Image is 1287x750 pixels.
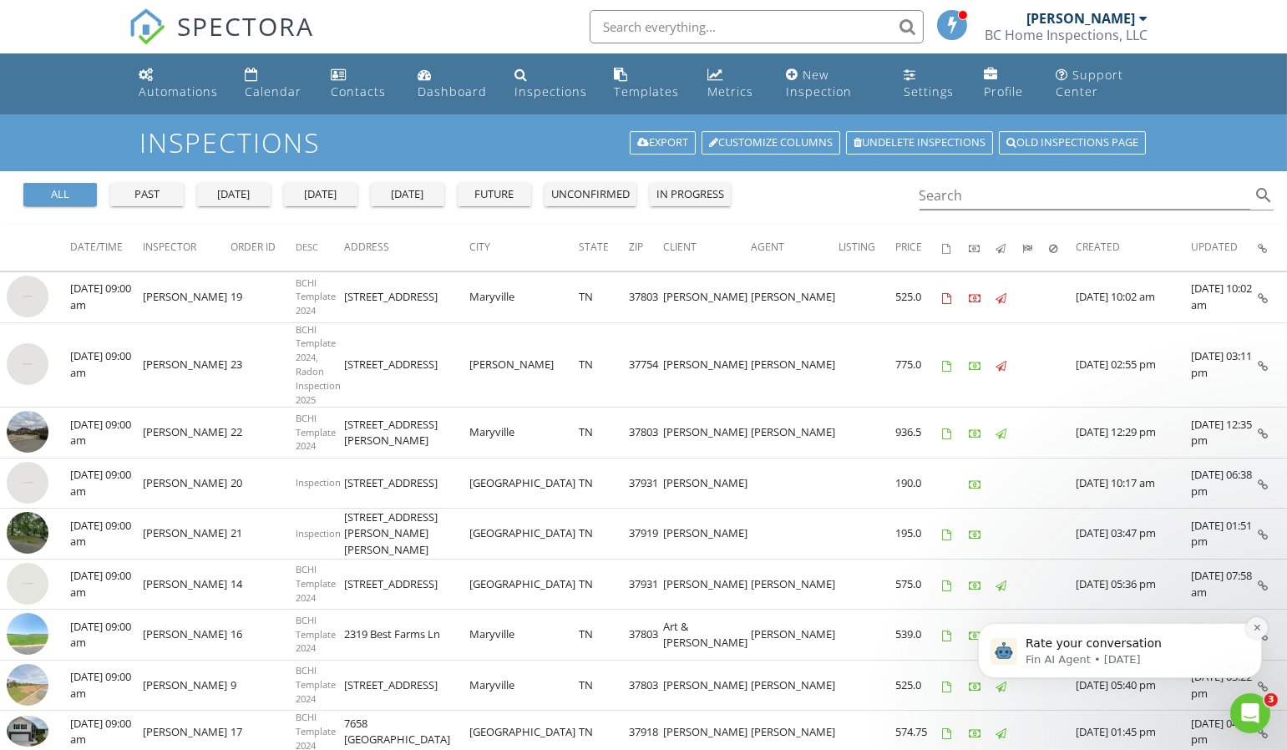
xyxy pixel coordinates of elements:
[663,272,751,323] td: [PERSON_NAME]
[70,610,143,661] td: [DATE] 09:00 am
[324,60,398,108] a: Contacts
[344,458,469,509] td: [STREET_ADDRESS]
[579,458,629,509] td: TN
[139,128,1148,157] h1: Inspections
[231,322,296,408] td: 23
[1076,509,1191,560] td: [DATE] 03:47 pm
[1076,408,1191,459] td: [DATE] 12:29 pm
[984,84,1023,99] div: Profile
[1076,225,1191,271] th: Created: Not sorted.
[839,240,875,254] span: Listing
[469,240,490,254] span: City
[344,272,469,323] td: [STREET_ADDRESS]
[787,67,853,99] div: New Inspection
[143,322,231,408] td: [PERSON_NAME]
[30,186,90,203] div: all
[469,509,579,560] td: [GEOGRAPHIC_DATA]
[469,458,579,509] td: [GEOGRAPHIC_DATA]
[1076,458,1191,509] td: [DATE] 10:17 am
[139,84,218,99] div: Automations
[38,119,64,146] img: Profile image for Fin AI Agent
[469,322,579,408] td: [PERSON_NAME]
[895,240,922,254] span: Price
[629,408,663,459] td: 37803
[7,411,48,453] img: 9321387%2Fcover_photos%2FggSJhPB6g2exzrkkVe0Q%2Fsmall.jpeg
[751,225,839,271] th: Agent: Not sorted.
[469,559,579,610] td: [GEOGRAPHIC_DATA]
[663,559,751,610] td: [PERSON_NAME]
[296,276,336,317] span: BCHI Template 2024
[143,458,231,509] td: [PERSON_NAME]
[458,183,531,206] button: future
[25,104,309,160] div: message notification from Fin AI Agent, 1d ago. Rate your conversation
[284,183,357,206] button: [DATE]
[508,60,594,108] a: Inspections
[1191,458,1258,509] td: [DATE] 06:38 pm
[953,519,1287,705] iframe: Intercom notifications message
[1191,322,1258,408] td: [DATE] 03:11 pm
[629,660,663,711] td: 37803
[129,23,314,58] a: SPECTORA
[579,559,629,610] td: TN
[701,60,767,108] a: Metrics
[117,186,177,203] div: past
[1264,693,1278,707] span: 3
[238,60,311,108] a: Calendar
[177,8,314,43] span: SPECTORA
[296,664,336,705] span: BCHI Template 2024
[650,183,731,206] button: in progress
[895,272,942,323] td: 525.0
[231,272,296,323] td: 19
[70,660,143,711] td: [DATE] 09:00 am
[70,322,143,408] td: [DATE] 09:00 am
[514,84,587,99] div: Inspections
[629,240,643,254] span: Zip
[344,225,469,271] th: Address: Not sorted.
[607,60,687,108] a: Templates
[579,610,629,661] td: TN
[895,559,942,610] td: 575.0
[70,509,143,560] td: [DATE] 09:00 am
[897,60,963,108] a: Settings
[751,408,839,459] td: [PERSON_NAME]
[702,131,840,155] a: Customize Columns
[999,131,1146,155] a: Old inspections page
[143,610,231,661] td: [PERSON_NAME]
[780,60,884,108] a: New Inspection
[7,276,48,317] img: streetview
[1049,225,1076,271] th: Canceled: Not sorted.
[1191,272,1258,323] td: [DATE] 10:02 am
[197,183,271,206] button: [DATE]
[296,563,336,604] span: BCHI Template 2024
[977,60,1036,108] a: Company Profile
[231,240,276,254] span: Order ID
[296,323,341,406] span: BCHI Template 2024, Radon Inspection 2025
[296,225,344,271] th: Desc: Not sorted.
[895,660,942,711] td: 525.0
[656,186,724,203] div: in progress
[231,458,296,509] td: 20
[7,462,48,504] img: streetview
[751,559,839,610] td: [PERSON_NAME]
[143,225,231,271] th: Inspector: Not sorted.
[344,509,469,560] td: [STREET_ADDRESS][PERSON_NAME][PERSON_NAME]
[469,408,579,459] td: Maryville
[293,99,315,120] button: Dismiss notification
[579,408,629,459] td: TN
[469,225,579,271] th: City: Not sorted.
[70,559,143,610] td: [DATE] 09:00 am
[1191,225,1258,271] th: Updated: Not sorted.
[344,408,469,459] td: [STREET_ADDRESS][PERSON_NAME]
[129,8,165,45] img: The Best Home Inspection Software - Spectora
[231,660,296,711] td: 9
[551,186,630,203] div: unconfirmed
[1026,10,1135,27] div: [PERSON_NAME]
[1191,408,1258,459] td: [DATE] 12:35 pm
[1258,225,1287,271] th: Inspection Details: Not sorted.
[1254,185,1274,205] i: search
[245,84,301,99] div: Calendar
[614,84,679,99] div: Templates
[590,10,924,43] input: Search everything...
[751,610,839,661] td: [PERSON_NAME]
[143,559,231,610] td: [PERSON_NAME]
